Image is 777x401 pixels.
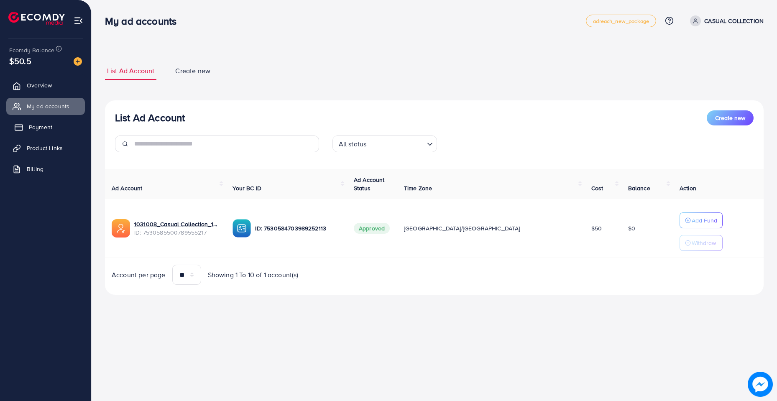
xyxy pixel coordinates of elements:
img: ic-ba-acc.ded83a64.svg [233,219,251,238]
span: Ad Account [112,184,143,192]
input: Search for option [369,136,423,150]
span: Billing [27,165,43,173]
span: Account per page [112,270,166,280]
span: Ad Account Status [354,176,385,192]
a: My ad accounts [6,98,85,115]
a: Payment [6,119,85,135]
span: $0 [628,224,635,232]
button: Withdraw [680,235,723,251]
span: $50 [591,224,602,232]
span: Action [680,184,696,192]
span: Approved [354,223,390,234]
span: adreach_new_package [593,18,649,24]
span: [GEOGRAPHIC_DATA]/[GEOGRAPHIC_DATA] [404,224,520,232]
h3: List Ad Account [115,112,185,124]
button: Create new [707,110,754,125]
span: Time Zone [404,184,432,192]
img: logo [8,12,65,25]
a: adreach_new_package [586,15,656,27]
a: 1031008_Casual Collection_1753351086645 [134,220,219,228]
span: Balance [628,184,650,192]
a: Product Links [6,140,85,156]
div: <span class='underline'>1031008_Casual Collection_1753351086645</span></br>7530585500789555217 [134,220,219,237]
span: Ecomdy Balance [9,46,54,54]
span: Create new [175,66,210,76]
span: Payment [29,123,52,131]
a: Billing [6,161,85,177]
img: image [74,57,82,66]
span: ID: 7530585500789555217 [134,228,219,237]
p: Add Fund [692,215,717,225]
span: My ad accounts [27,102,69,110]
a: CASUAL COLLECTION [687,15,764,26]
span: $50.5 [9,55,31,67]
span: All status [337,138,368,150]
span: Product Links [27,144,63,152]
p: CASUAL COLLECTION [704,16,764,26]
h3: My ad accounts [105,15,183,27]
span: Cost [591,184,603,192]
a: Overview [6,77,85,94]
span: Showing 1 To 10 of 1 account(s) [208,270,299,280]
button: Add Fund [680,212,723,228]
span: Your BC ID [233,184,261,192]
span: Overview [27,81,52,89]
img: image [748,372,773,397]
p: Withdraw [692,238,716,248]
img: menu [74,16,83,26]
span: List Ad Account [107,66,154,76]
span: Create new [715,114,745,122]
div: Search for option [332,135,437,152]
img: ic-ads-acc.e4c84228.svg [112,219,130,238]
p: ID: 7530584703989252113 [255,223,340,233]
